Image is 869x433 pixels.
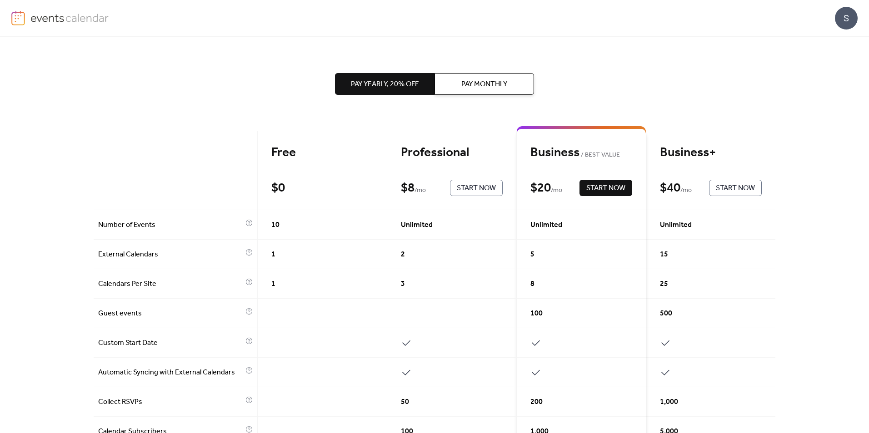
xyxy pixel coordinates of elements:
span: 50 [401,397,409,408]
span: 1,000 [660,397,678,408]
span: Unlimited [401,220,433,231]
span: Unlimited [530,220,562,231]
span: 500 [660,308,672,319]
span: 1 [271,279,275,290]
div: $ 8 [401,180,415,196]
button: Pay Yearly, 20% off [335,73,434,95]
div: $ 0 [271,180,285,196]
span: Automatic Syncing with External Calendars [98,367,243,378]
span: 5 [530,249,534,260]
span: Guest events [98,308,243,319]
button: Start Now [450,180,503,196]
button: Pay Monthly [434,73,534,95]
span: 15 [660,249,668,260]
span: External Calendars [98,249,243,260]
img: logo-type [30,11,109,25]
span: Pay Yearly, 20% off [351,79,419,90]
span: BEST VALUE [579,150,620,161]
span: Start Now [586,183,625,194]
button: Start Now [709,180,762,196]
span: Custom Start Date [98,338,243,349]
span: / mo [551,185,562,196]
img: logo [11,11,25,25]
div: Professional [401,145,503,161]
span: Calendars Per Site [98,279,243,290]
span: 100 [530,308,543,319]
div: Business+ [660,145,762,161]
span: Pay Monthly [461,79,507,90]
span: 25 [660,279,668,290]
span: 200 [530,397,543,408]
span: Collect RSVPs [98,397,243,408]
span: Unlimited [660,220,692,231]
span: Start Now [716,183,755,194]
div: Business [530,145,632,161]
span: 3 [401,279,405,290]
div: $ 40 [660,180,680,196]
span: 10 [271,220,280,231]
button: Start Now [579,180,632,196]
div: $ 20 [530,180,551,196]
span: / mo [680,185,692,196]
span: 1 [271,249,275,260]
span: 8 [530,279,534,290]
span: Number of Events [98,220,243,231]
span: / mo [415,185,426,196]
div: S [835,7,858,30]
span: Start Now [457,183,496,194]
span: 2 [401,249,405,260]
div: Free [271,145,373,161]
